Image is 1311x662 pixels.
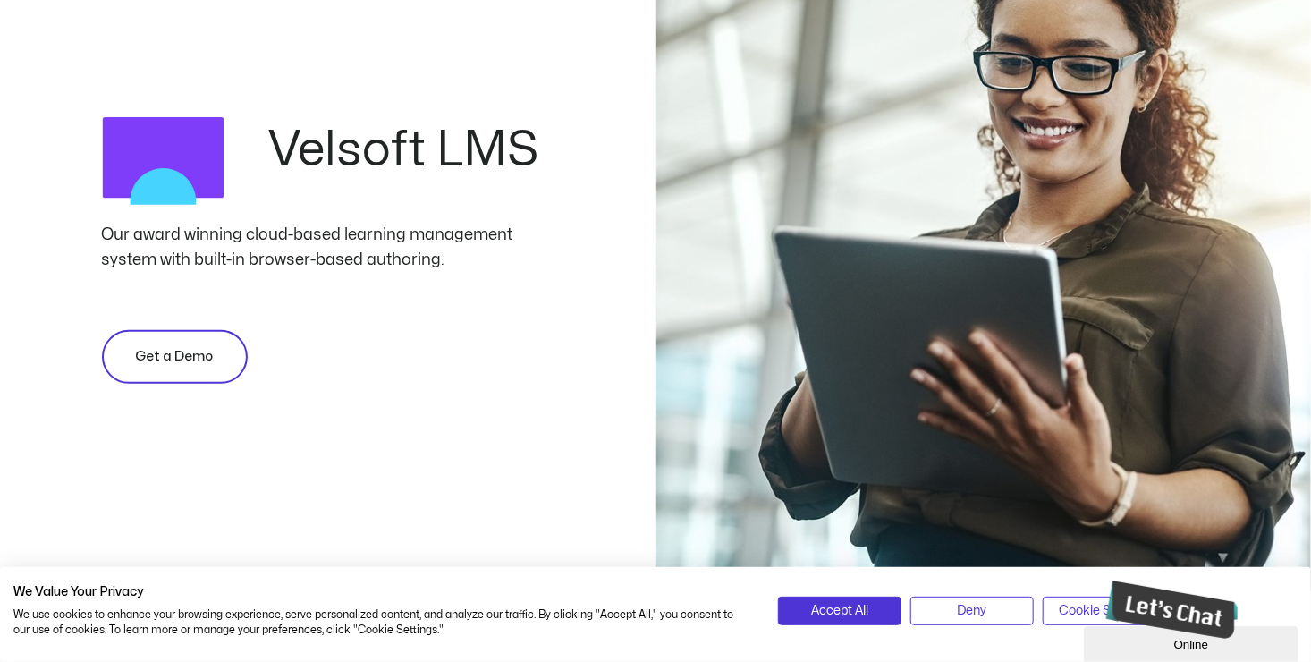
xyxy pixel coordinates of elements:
button: Adjust cookie preferences [1043,597,1166,625]
p: We use cookies to enhance your browsing experience, serve personalized content, and analyze our t... [13,607,751,638]
h2: We Value Your Privacy [13,584,751,600]
img: Chat attention grabber [7,7,146,65]
button: Deny all cookies [910,597,1034,625]
span: Cookie Settings [1059,601,1149,621]
button: Accept all cookies [778,597,901,625]
iframe: chat widget [1084,623,1302,662]
span: Accept All [811,601,868,621]
a: Get a Demo [102,330,248,384]
div: Our award winning cloud-based learning management system with built-in browser-based authoring. [102,223,554,273]
span: Deny [957,601,986,621]
img: LMS Logo [102,99,225,223]
span: Get a Demo [136,346,214,368]
iframe: chat widget [1099,573,1238,646]
h2: Velsoft LMS [268,126,554,174]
